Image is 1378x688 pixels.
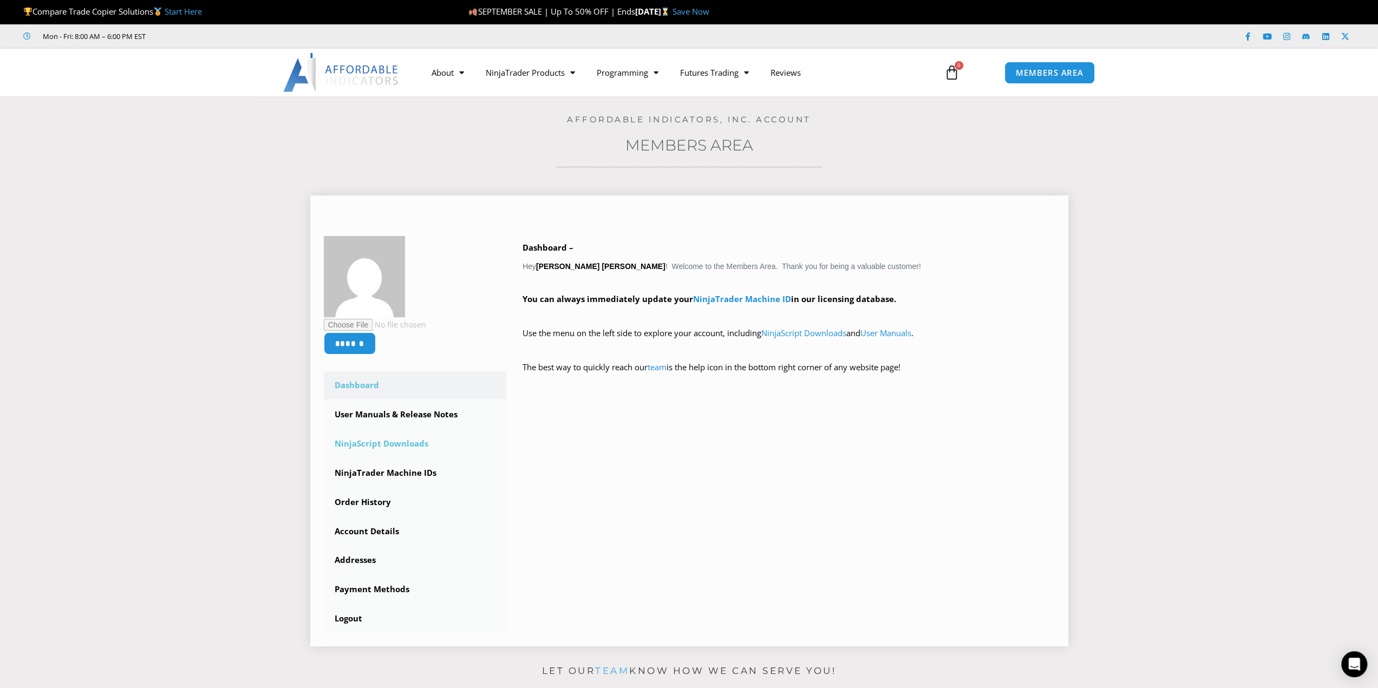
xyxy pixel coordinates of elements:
a: Start Here [165,6,202,17]
p: Let our know how we can serve you! [310,663,1068,680]
strong: [PERSON_NAME] [PERSON_NAME] [536,262,665,271]
img: 🥇 [154,8,162,16]
a: team [648,362,667,372]
a: Addresses [324,546,507,574]
a: MEMBERS AREA [1004,62,1095,84]
a: team [595,665,629,676]
img: 🏆 [24,8,32,16]
a: NinjaTrader Machine ID [693,293,791,304]
a: Affordable Indicators, Inc. Account [567,114,811,125]
img: 8238e644ec491e7434616f3b299f517a81825848ff9ea252367ca992b10acf87 [324,236,405,317]
img: 🍂 [469,8,477,16]
img: LogoAI | Affordable Indicators – NinjaTrader [283,53,400,92]
nav: Menu [421,60,932,85]
a: Account Details [324,517,507,546]
a: Dashboard [324,371,507,399]
a: Logout [324,605,507,633]
b: Dashboard – [523,242,573,253]
a: User Manuals & Release Notes [324,401,507,429]
a: NinjaTrader Products [475,60,586,85]
span: 0 [955,61,963,70]
div: Open Intercom Messenger [1341,651,1367,677]
span: Mon - Fri: 8:00 AM – 6:00 PM EST [40,30,146,43]
p: Use the menu on the left side to explore your account, including and . [523,326,1055,356]
a: Order History [324,488,507,516]
a: Payment Methods [324,575,507,604]
a: Programming [586,60,669,85]
a: User Manuals [860,327,911,338]
a: Reviews [760,60,812,85]
strong: [DATE] [635,6,672,17]
a: Members Area [625,136,753,154]
iframe: Customer reviews powered by Trustpilot [161,31,323,42]
a: Save Now [672,6,709,17]
strong: You can always immediately update your in our licensing database. [523,293,896,304]
div: Hey ! Welcome to the Members Area. Thank you for being a valuable customer! [523,240,1055,390]
span: MEMBERS AREA [1016,69,1083,77]
span: SEPTEMBER SALE | Up To 50% OFF | Ends [468,6,635,17]
a: NinjaScript Downloads [761,327,846,338]
img: ⌛ [661,8,669,16]
nav: Account pages [324,371,507,633]
p: The best way to quickly reach our is the help icon in the bottom right corner of any website page! [523,360,1055,390]
a: 0 [928,57,976,88]
a: NinjaTrader Machine IDs [324,459,507,487]
a: Futures Trading [669,60,760,85]
a: NinjaScript Downloads [324,430,507,458]
a: About [421,60,475,85]
span: Compare Trade Copier Solutions [23,6,202,17]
